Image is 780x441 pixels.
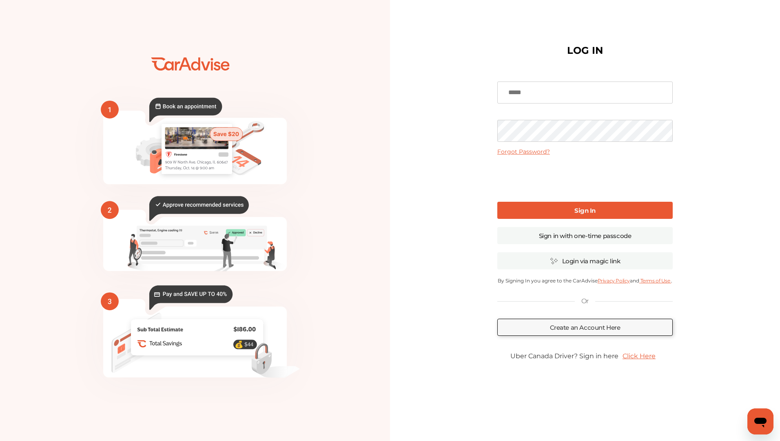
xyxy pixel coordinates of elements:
[618,348,660,364] a: Click Here
[497,252,673,269] a: Login via magic link
[497,319,673,336] a: Create an Account Here
[497,227,673,244] a: Sign in with one-time passcode
[550,257,558,265] img: magic_icon.32c66aac.svg
[235,340,244,349] text: 💰
[523,162,647,194] iframe: reCAPTCHA
[581,297,589,306] p: Or
[510,352,618,360] span: Uber Canada Driver? Sign in here
[639,278,671,284] a: Terms of Use
[598,278,630,284] a: Privacy Policy
[574,207,596,214] b: Sign In
[497,278,673,284] p: By Signing In you agree to the CarAdvise and .
[497,202,673,219] a: Sign In
[747,408,773,434] iframe: Button to launch messaging window
[567,46,603,55] h1: LOG IN
[497,148,550,155] a: Forgot Password?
